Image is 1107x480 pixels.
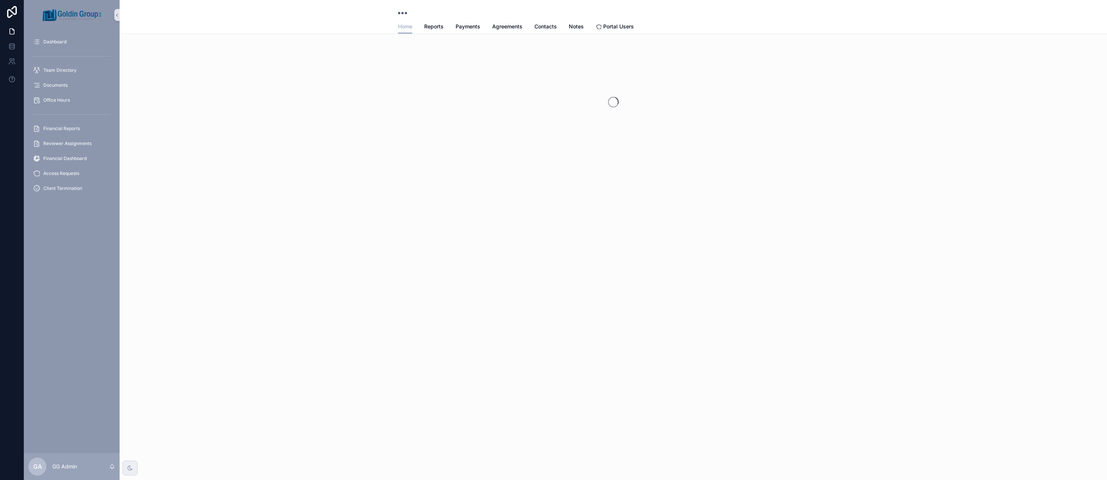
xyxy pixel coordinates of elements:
[28,122,115,135] a: Financial Reports
[456,23,480,30] span: Payments
[492,20,522,35] a: Agreements
[424,20,444,35] a: Reports
[534,20,557,35] a: Contacts
[43,141,92,147] span: Reviewer Assignments
[24,30,120,205] div: scrollable content
[43,9,101,21] img: App logo
[569,20,584,35] a: Notes
[28,35,115,49] a: Dashboard
[43,67,77,73] span: Team Directory
[596,20,634,35] a: Portal Users
[28,93,115,107] a: Office Hours
[33,462,42,471] span: GA
[28,152,115,165] a: Financial Dashboard
[52,463,77,470] p: GG Admin
[43,39,67,45] span: Dashboard
[569,23,584,30] span: Notes
[43,97,70,103] span: Office Hours
[43,170,79,176] span: Access Requests
[398,23,412,30] span: Home
[28,137,115,150] a: Reviewer Assignments
[43,82,68,88] span: Documents
[28,64,115,77] a: Team Directory
[43,185,82,191] span: Client Termination
[492,23,522,30] span: Agreements
[43,126,80,132] span: Financial Reports
[424,23,444,30] span: Reports
[534,23,557,30] span: Contacts
[603,23,634,30] span: Portal Users
[28,79,115,92] a: Documents
[28,182,115,195] a: Client Termination
[398,20,412,34] a: Home
[28,167,115,180] a: Access Requests
[456,20,480,35] a: Payments
[43,156,87,161] span: Financial Dashboard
